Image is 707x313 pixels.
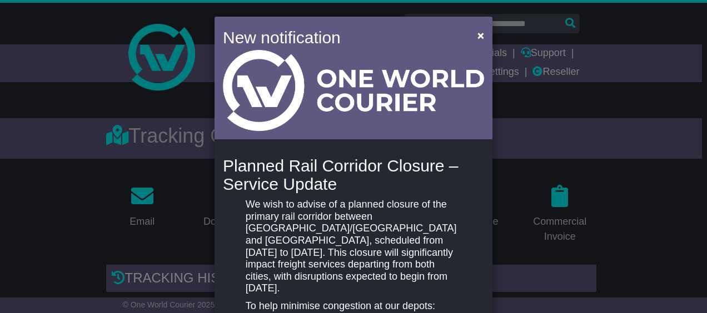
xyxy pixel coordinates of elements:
p: We wish to advise of a planned closure of the primary rail corridor between [GEOGRAPHIC_DATA]/[GE... [246,199,461,295]
img: Light [223,50,484,131]
h4: New notification [223,25,461,50]
h4: Planned Rail Corridor Closure – Service Update [223,156,484,193]
span: × [477,29,484,42]
p: To help minimise congestion at our depots: [246,300,461,312]
button: Close [472,24,490,47]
